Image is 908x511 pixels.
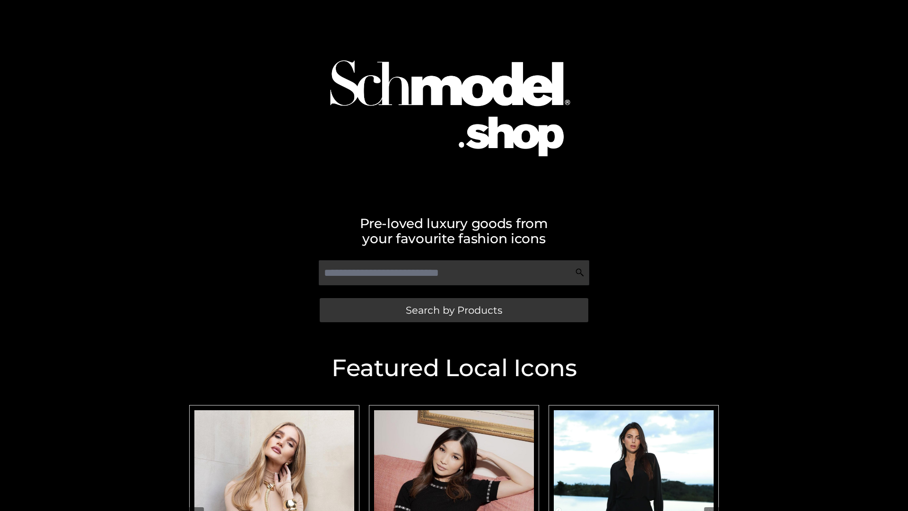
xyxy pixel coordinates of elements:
h2: Featured Local Icons​ [184,356,724,380]
h2: Pre-loved luxury goods from your favourite fashion icons [184,216,724,246]
img: Search Icon [575,268,585,277]
span: Search by Products [406,305,502,315]
a: Search by Products [320,298,588,322]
